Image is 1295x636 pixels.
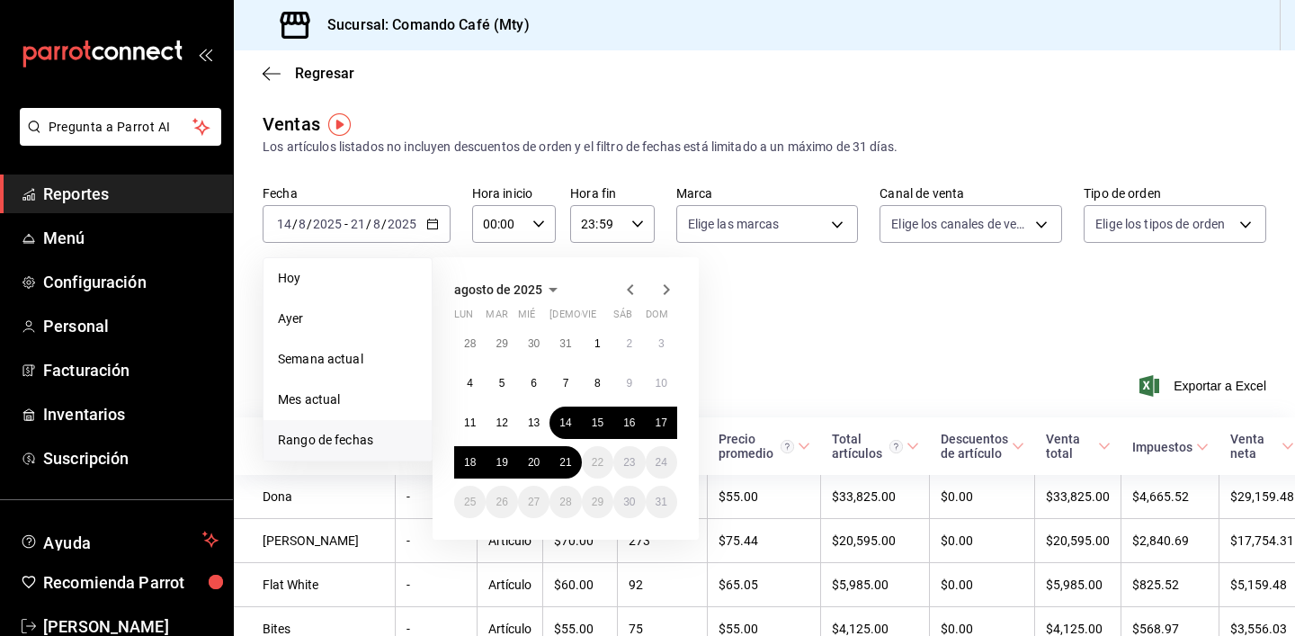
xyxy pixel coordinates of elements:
[518,367,549,399] button: 6 de agosto de 2025
[528,417,540,429] abbr: 13 de agosto de 2025
[328,113,351,136] img: Tooltip marker
[613,327,645,360] button: 2 de agosto de 2025
[626,377,632,390] abbr: 9 de agosto de 2025
[658,337,665,350] abbr: 3 de agosto de 2025
[832,432,903,461] div: Total artículos
[478,519,543,563] td: Artículo
[312,217,343,231] input: ----
[454,446,486,479] button: 18 de agosto de 2025
[307,217,312,231] span: /
[549,446,581,479] button: 21 de agosto de 2025
[1035,519,1121,563] td: $20,595.00
[49,118,193,137] span: Pregunta a Parrot AI
[582,446,613,479] button: 22 de agosto de 2025
[592,456,603,469] abbr: 22 de agosto de 2025
[396,563,478,607] td: -
[234,563,396,607] td: Flat White
[464,496,476,508] abbr: 25 de agosto de 2025
[366,217,371,231] span: /
[880,187,1062,200] label: Canal de venta
[278,309,417,328] span: Ayer
[263,65,354,82] button: Regresar
[518,407,549,439] button: 13 de agosto de 2025
[486,486,517,518] button: 26 de agosto de 2025
[531,377,537,390] abbr: 6 de agosto de 2025
[496,337,507,350] abbr: 29 de julio de 2025
[646,367,677,399] button: 10 de agosto de 2025
[467,377,473,390] abbr: 4 de agosto de 2025
[1046,432,1111,461] span: Venta total
[454,407,486,439] button: 11 de agosto de 2025
[656,417,667,429] abbr: 17 de agosto de 2025
[486,446,517,479] button: 19 de agosto de 2025
[295,65,354,82] span: Regresar
[563,377,569,390] abbr: 7 de agosto de 2025
[646,446,677,479] button: 24 de agosto de 2025
[486,327,517,360] button: 29 de julio de 2025
[1121,519,1219,563] td: $2,840.69
[930,475,1035,519] td: $0.00
[930,519,1035,563] td: $0.00
[646,407,677,439] button: 17 de agosto de 2025
[486,407,517,439] button: 12 de agosto de 2025
[582,309,596,327] abbr: viernes
[613,367,645,399] button: 9 de agosto de 2025
[656,456,667,469] abbr: 24 de agosto de 2025
[454,367,486,399] button: 4 de agosto de 2025
[821,519,930,563] td: $20,595.00
[198,47,212,61] button: open_drawer_menu
[549,367,581,399] button: 7 de agosto de 2025
[518,327,549,360] button: 30 de julio de 2025
[941,432,1024,461] span: Descuentos de artículo
[13,130,221,149] a: Pregunta a Parrot AI
[941,432,1008,461] div: Descuentos de artículo
[528,496,540,508] abbr: 27 de agosto de 2025
[889,440,903,453] svg: El total artículos considera cambios de precios en los artículos así como costos adicionales por ...
[821,475,930,519] td: $33,825.00
[396,475,478,519] td: -
[454,279,564,300] button: agosto de 2025
[646,309,668,327] abbr: domingo
[549,486,581,518] button: 28 de agosto de 2025
[454,309,473,327] abbr: lunes
[298,217,307,231] input: --
[528,337,540,350] abbr: 30 de julio de 2025
[1046,432,1094,461] div: Venta total
[582,327,613,360] button: 1 de agosto de 2025
[396,519,478,563] td: -
[592,417,603,429] abbr: 15 de agosto de 2025
[1143,375,1266,397] button: Exportar a Excel
[518,309,535,327] abbr: miércoles
[582,367,613,399] button: 8 de agosto de 2025
[582,486,613,518] button: 29 de agosto de 2025
[1132,440,1209,454] span: Impuestos
[43,402,219,426] span: Inventarios
[1084,187,1266,200] label: Tipo de orden
[821,563,930,607] td: $5,985.00
[688,215,780,233] span: Elige las marcas
[708,563,821,607] td: $65.05
[719,432,794,461] div: Precio promedio
[549,407,581,439] button: 14 de agosto de 2025
[528,456,540,469] abbr: 20 de agosto de 2025
[646,486,677,518] button: 31 de agosto de 2025
[43,226,219,250] span: Menú
[781,440,794,453] svg: Precio promedio = Total artículos / cantidad
[372,217,381,231] input: --
[1035,475,1121,519] td: $33,825.00
[496,496,507,508] abbr: 26 de agosto de 2025
[278,431,417,450] span: Rango de fechas
[313,14,530,36] h3: Sucursal: Comando Café (Mty)
[43,270,219,294] span: Configuración
[930,563,1035,607] td: $0.00
[387,217,417,231] input: ----
[613,446,645,479] button: 23 de agosto de 2025
[1121,475,1219,519] td: $4,665.52
[20,108,221,146] button: Pregunta a Parrot AI
[1230,432,1295,461] span: Venta neta
[559,456,571,469] abbr: 21 de agosto de 2025
[1132,440,1192,454] div: Impuestos
[43,358,219,382] span: Facturación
